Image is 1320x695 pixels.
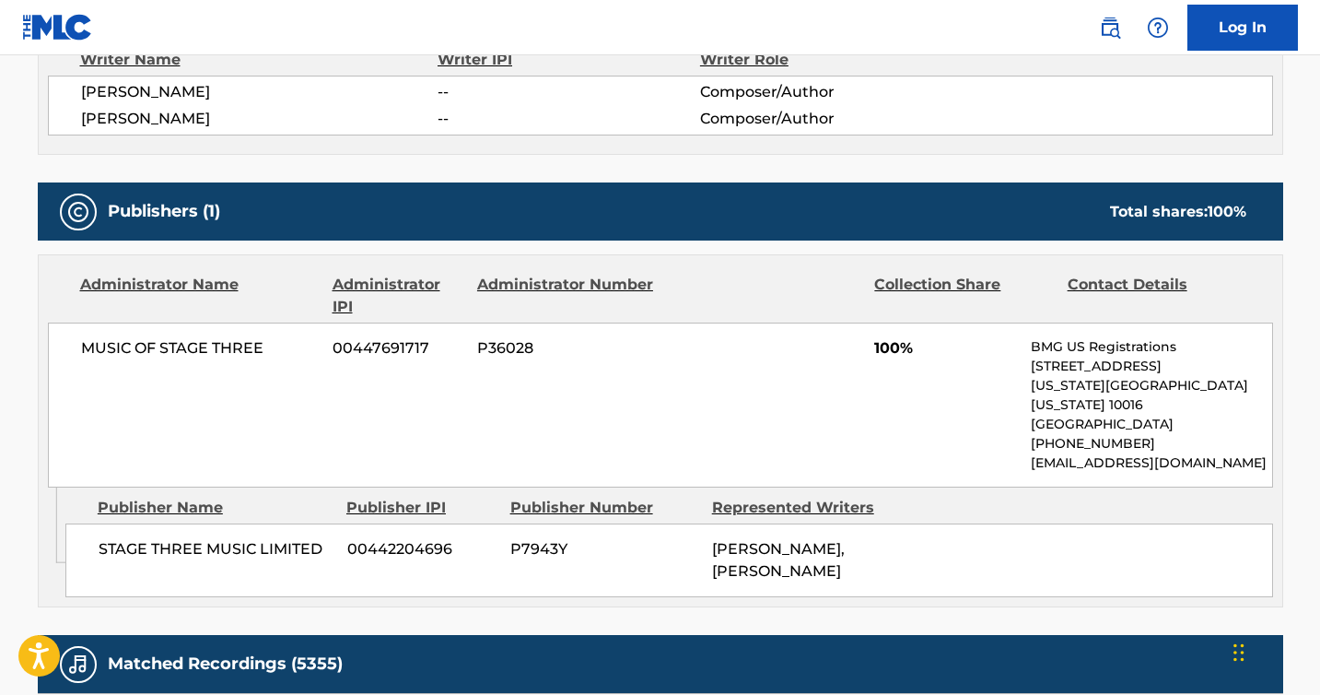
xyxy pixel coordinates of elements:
[99,538,333,560] span: STAGE THREE MUSIC LIMITED
[1031,376,1271,415] p: [US_STATE][GEOGRAPHIC_DATA][US_STATE] 10016
[1147,17,1169,39] img: help
[98,497,333,519] div: Publisher Name
[438,108,699,130] span: --
[700,81,939,103] span: Composer/Author
[874,274,1053,318] div: Collection Share
[874,337,1017,359] span: 100%
[712,540,845,580] span: [PERSON_NAME], [PERSON_NAME]
[700,108,939,130] span: Composer/Author
[1139,9,1176,46] div: Help
[1031,415,1271,434] p: [GEOGRAPHIC_DATA]
[81,81,438,103] span: [PERSON_NAME]
[712,497,900,519] div: Represented Writers
[80,274,319,318] div: Administrator Name
[1208,203,1246,220] span: 100 %
[1031,357,1271,376] p: [STREET_ADDRESS]
[1233,625,1244,680] div: Drag
[1031,434,1271,454] p: [PHONE_NUMBER]
[333,274,463,318] div: Administrator IPI
[477,274,656,318] div: Administrator Number
[1092,9,1128,46] a: Public Search
[1068,274,1246,318] div: Contact Details
[700,49,939,71] div: Writer Role
[1031,337,1271,357] p: BMG US Registrations
[477,337,656,359] span: P36028
[67,654,89,676] img: Matched Recordings
[22,14,93,41] img: MLC Logo
[1228,607,1320,695] iframe: Chat Widget
[346,497,496,519] div: Publisher IPI
[108,201,220,222] h5: Publishers (1)
[81,337,320,359] span: MUSIC OF STAGE THREE
[510,497,698,519] div: Publisher Number
[1031,454,1271,473] p: [EMAIL_ADDRESS][DOMAIN_NAME]
[1187,5,1298,51] a: Log In
[1110,201,1246,223] div: Total shares:
[347,538,496,560] span: 00442204696
[67,201,89,223] img: Publishers
[1099,17,1121,39] img: search
[438,49,700,71] div: Writer IPI
[81,108,438,130] span: [PERSON_NAME]
[510,538,698,560] span: P7943Y
[108,654,343,675] h5: Matched Recordings (5355)
[438,81,699,103] span: --
[333,337,463,359] span: 00447691717
[80,49,438,71] div: Writer Name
